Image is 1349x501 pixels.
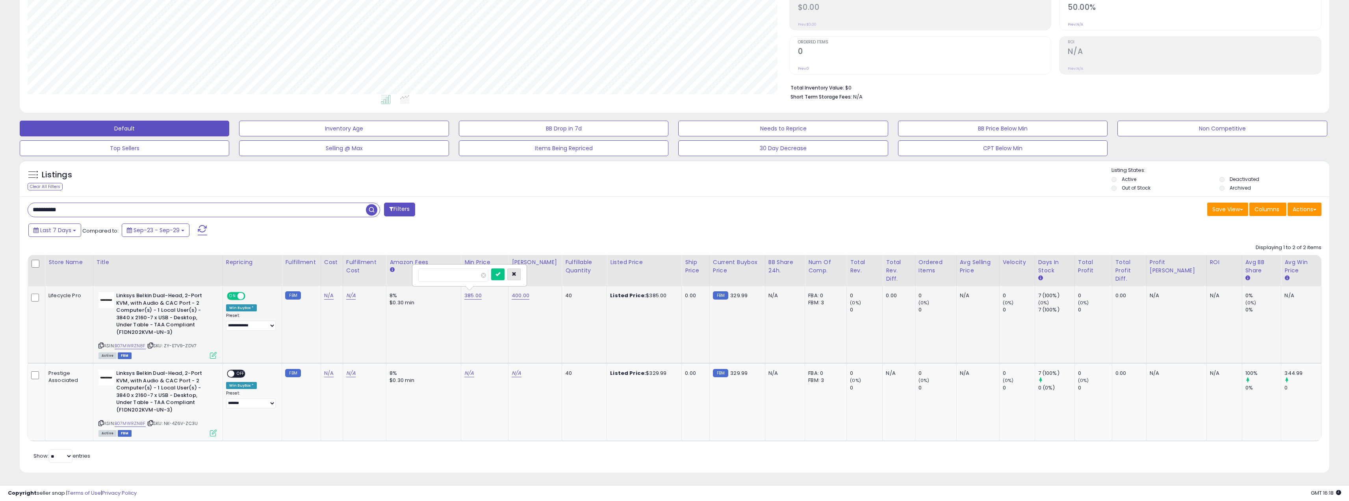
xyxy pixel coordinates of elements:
[1210,258,1239,266] div: ROI
[1150,292,1201,299] div: N/A
[285,291,301,300] small: FBM
[1245,258,1278,275] div: Avg BB Share
[40,226,71,234] span: Last 7 Days
[919,292,956,299] div: 0
[1115,370,1140,377] div: 0.00
[610,292,675,299] div: $385.00
[244,293,257,300] span: OFF
[324,258,340,266] div: Cost
[919,306,956,313] div: 0
[324,369,334,377] a: N/A
[1245,384,1281,391] div: 0%
[1210,292,1236,299] div: N/A
[228,293,238,300] span: ON
[98,352,117,359] span: All listings currently available for purchase on Amazon
[324,292,334,300] a: N/A
[512,292,529,300] a: 400.00
[565,292,601,299] div: 40
[1038,300,1049,306] small: (0%)
[226,304,257,311] div: Win BuyBox *
[768,370,799,377] div: N/A
[898,140,1108,156] button: CPT Below Min
[390,370,455,377] div: 8%
[798,66,809,71] small: Prev: 0
[730,292,748,299] span: 329.99
[1150,370,1201,377] div: N/A
[713,291,728,300] small: FBM
[390,299,455,306] div: $0.30 min
[1117,121,1327,136] button: Non Competitive
[1210,370,1236,377] div: N/A
[850,377,861,384] small: (0%)
[1115,258,1143,283] div: Total Profit Diff.
[1038,258,1071,275] div: Days In Stock
[67,489,101,497] a: Terms of Use
[798,40,1051,45] span: Ordered Items
[20,140,229,156] button: Top Sellers
[850,292,882,299] div: 0
[48,292,87,299] div: Lifecycle Pro
[464,369,474,377] a: N/A
[8,489,37,497] strong: Copyright
[464,292,482,300] a: 385.00
[808,377,841,384] div: FBM: 3
[1068,3,1321,13] h2: 50.00%
[960,370,993,377] div: N/A
[42,169,72,181] h5: Listings
[1245,306,1281,313] div: 0%
[1230,184,1251,191] label: Archived
[239,121,449,136] button: Inventory Age
[98,370,114,386] img: 31cjvQawQnL._SL40_.jpg
[919,377,930,384] small: (0%)
[730,369,748,377] span: 329.99
[898,121,1108,136] button: BB Price Below Min
[685,292,703,299] div: 0.00
[1284,370,1321,377] div: 344.99
[346,292,356,300] a: N/A
[798,47,1051,58] h2: 0
[960,258,996,275] div: Avg Selling Price
[1038,384,1074,391] div: 0 (0%)
[118,430,132,437] span: FBM
[610,369,646,377] b: Listed Price:
[886,258,912,283] div: Total Rev. Diff.
[610,292,646,299] b: Listed Price:
[1068,22,1083,27] small: Prev: N/A
[226,258,279,266] div: Repricing
[96,258,219,266] div: Title
[886,370,909,377] div: N/A
[512,369,521,377] a: N/A
[98,370,217,436] div: ASIN:
[610,370,675,377] div: $329.99
[134,226,180,234] span: Sep-23 - Sep-29
[790,93,852,100] b: Short Term Storage Fees:
[116,292,212,338] b: Linksys Belkin Dual-Head, 2-Port KVM, with Audio & CAC Port - 2 Computer(s) - 1 Local User(s) - 3...
[1245,275,1250,282] small: Avg BB Share.
[1078,306,1112,313] div: 0
[285,369,301,377] small: FBM
[226,391,276,408] div: Preset:
[1150,258,1203,275] div: Profit [PERSON_NAME]
[464,258,505,266] div: Min Price
[1311,489,1341,497] span: 2025-10-7 16:18 GMT
[565,258,603,275] div: Fulfillable Quantity
[685,370,703,377] div: 0.00
[1003,300,1014,306] small: (0%)
[33,452,90,460] span: Show: entries
[1245,292,1281,299] div: 0%
[226,313,276,331] div: Preset:
[850,258,879,275] div: Total Rev.
[346,258,383,275] div: Fulfillment Cost
[1122,176,1136,183] label: Active
[1207,203,1248,216] button: Save View
[1003,370,1035,377] div: 0
[886,292,909,299] div: 0.00
[850,306,882,313] div: 0
[1068,47,1321,58] h2: N/A
[1068,66,1083,71] small: Prev: N/A
[239,140,449,156] button: Selling @ Max
[1003,306,1035,313] div: 0
[808,258,843,275] div: Num of Comp.
[610,258,678,266] div: Listed Price
[115,343,146,349] a: B07MWRZN8F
